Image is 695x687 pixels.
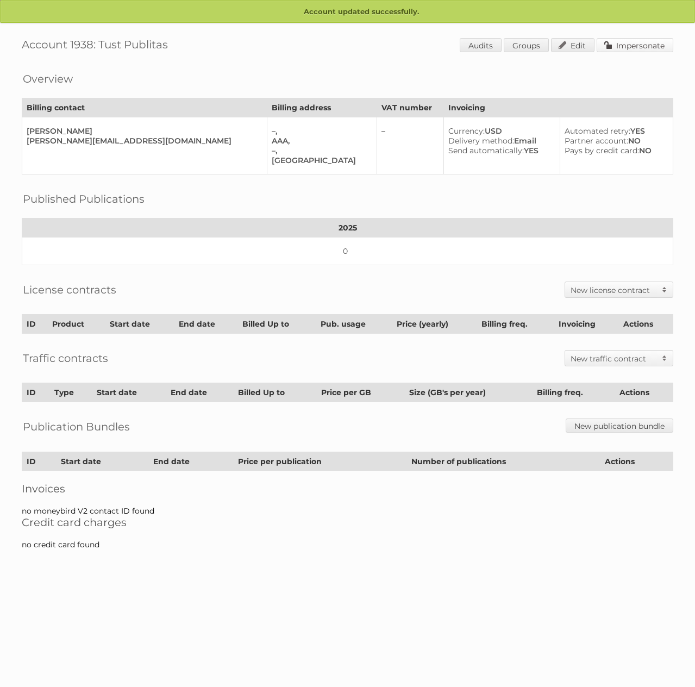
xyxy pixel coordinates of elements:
[22,482,673,495] h2: Invoices
[49,383,92,402] th: Type
[234,383,317,402] th: Billed Up to
[565,146,639,155] span: Pays by credit card:
[504,38,549,52] a: Groups
[316,315,392,334] th: Pub. usage
[448,126,551,136] div: USD
[656,351,673,366] span: Toggle
[22,238,673,265] td: 0
[377,98,443,117] th: VAT number
[565,136,664,146] div: NO
[23,282,116,298] h2: License contracts
[448,126,485,136] span: Currency:
[57,452,149,471] th: Start date
[565,126,630,136] span: Automated retry:
[565,351,673,366] a: New traffic contract
[27,126,258,136] div: [PERSON_NAME]
[22,452,57,471] th: ID
[23,71,73,87] h2: Overview
[444,98,673,117] th: Invoicing
[405,383,533,402] th: Size (GB's per year)
[23,350,108,366] h2: Traffic contracts
[234,452,407,471] th: Price per publication
[565,136,628,146] span: Partner account:
[1,1,694,23] p: Account updated successfully.
[317,383,405,402] th: Price per GB
[571,285,656,296] h2: New license contract
[272,146,368,155] div: –,
[166,383,234,402] th: End date
[267,98,377,117] th: Billing address
[23,419,130,435] h2: Publication Bundles
[448,146,551,155] div: YES
[238,315,316,334] th: Billed Up to
[272,126,368,136] div: –,
[23,191,145,207] h2: Published Publications
[565,126,664,136] div: YES
[597,38,673,52] a: Impersonate
[566,419,673,433] a: New publication bundle
[22,516,673,529] h2: Credit card charges
[22,383,50,402] th: ID
[377,117,443,174] td: –
[551,38,594,52] a: Edit
[448,136,551,146] div: Email
[174,315,238,334] th: End date
[272,136,368,146] div: AAA,
[22,98,267,117] th: Billing contact
[615,383,673,402] th: Actions
[460,38,502,52] a: Audits
[618,315,673,334] th: Actions
[27,136,258,146] div: [PERSON_NAME][EMAIL_ADDRESS][DOMAIN_NAME]
[105,315,174,334] th: Start date
[448,146,524,155] span: Send automatically:
[92,383,166,402] th: Start date
[22,315,48,334] th: ID
[22,218,673,238] th: 2025
[406,452,600,471] th: Number of publications
[565,282,673,297] a: New license contract
[272,155,368,165] div: [GEOGRAPHIC_DATA]
[22,38,673,54] h1: Account 1938: Tust Publitas
[565,146,664,155] div: NO
[571,353,656,364] h2: New traffic contract
[477,315,554,334] th: Billing freq.
[448,136,514,146] span: Delivery method:
[392,315,477,334] th: Price (yearly)
[148,452,234,471] th: End date
[533,383,615,402] th: Billing freq.
[656,282,673,297] span: Toggle
[600,452,673,471] th: Actions
[48,315,105,334] th: Product
[554,315,618,334] th: Invoicing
